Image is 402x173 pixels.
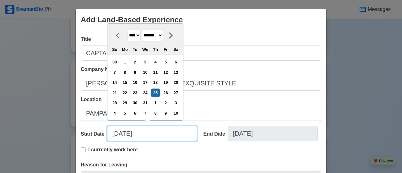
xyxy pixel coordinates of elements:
div: Choose Saturday, December 6th, 2025 [171,58,180,66]
div: Fr [161,45,170,54]
div: Choose Saturday, December 20th, 2025 [171,78,180,87]
div: Choose Friday, December 5th, 2025 [161,58,170,66]
div: Choose Wednesday, December 3rd, 2025 [141,58,149,66]
div: Choose Sunday, December 14th, 2025 [111,78,119,87]
div: Choose Thursday, January 1st, 2026 [151,99,160,107]
div: Start Date [81,130,107,138]
div: Choose Wednesday, December 31st, 2025 [141,99,149,107]
div: Choose Sunday, January 4th, 2026 [111,109,119,117]
input: Ex: Manila [81,106,321,121]
div: Choose Sunday, November 30th, 2025 [111,58,119,66]
div: Choose Monday, December 1st, 2025 [121,58,129,66]
span: Company Name [81,67,119,72]
input: Ex: Third Officer [81,46,321,61]
div: Choose Wednesday, January 7th, 2026 [141,109,149,117]
input: Ex: Global Gateway [81,76,321,91]
div: Choose Friday, December 19th, 2025 [161,78,170,87]
div: Choose Sunday, December 21st, 2025 [111,89,119,97]
div: Choose Wednesday, December 17th, 2025 [141,78,149,87]
div: Choose Tuesday, December 2nd, 2025 [131,58,139,66]
div: Th [151,45,160,54]
div: Choose Thursday, December 25th, 2025 [151,89,160,97]
div: Choose Sunday, December 28th, 2025 [111,99,119,107]
span: Reason for Leaving [81,162,127,167]
div: Choose Friday, December 12th, 2025 [161,68,170,77]
div: Choose Thursday, December 11th, 2025 [151,68,160,77]
span: Location [81,97,102,102]
div: Choose Tuesday, December 9th, 2025 [131,68,139,77]
div: Choose Tuesday, December 30th, 2025 [131,99,139,107]
div: Choose Sunday, December 7th, 2025 [111,68,119,77]
div: Choose Friday, January 2nd, 2026 [161,99,170,107]
div: Choose Tuesday, December 23rd, 2025 [131,89,139,97]
div: Choose Tuesday, December 16th, 2025 [131,78,139,87]
div: Choose Monday, December 29th, 2025 [121,99,129,107]
div: Mo [121,45,129,54]
div: Add Land-Based Experience [81,14,183,25]
span: Title [81,36,91,42]
div: Choose Monday, January 5th, 2026 [121,109,129,117]
p: I currently work here [88,146,138,154]
div: month 2025-12 [109,57,181,118]
div: Su [111,45,119,54]
div: Choose Monday, December 15th, 2025 [121,78,129,87]
div: Choose Wednesday, December 10th, 2025 [141,68,149,77]
div: Tu [131,45,139,54]
div: Choose Thursday, January 8th, 2026 [151,109,160,117]
div: Choose Tuesday, January 6th, 2026 [131,109,139,117]
div: Choose Saturday, December 27th, 2025 [171,89,180,97]
div: We [141,45,149,54]
div: End Date [204,130,228,138]
div: Sa [171,45,180,54]
div: Choose Wednesday, December 24th, 2025 [141,89,149,97]
div: Choose Friday, January 9th, 2026 [161,109,170,117]
div: Choose Saturday, January 10th, 2026 [171,109,180,117]
div: Choose Thursday, December 4th, 2025 [151,58,160,66]
div: Choose Saturday, December 13th, 2025 [171,68,180,77]
div: Choose Monday, December 8th, 2025 [121,68,129,77]
div: Choose Saturday, January 3rd, 2026 [171,99,180,107]
div: Choose Thursday, December 18th, 2025 [151,78,160,87]
div: Choose Monday, December 22nd, 2025 [121,89,129,97]
div: Choose Friday, December 26th, 2025 [161,89,170,97]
